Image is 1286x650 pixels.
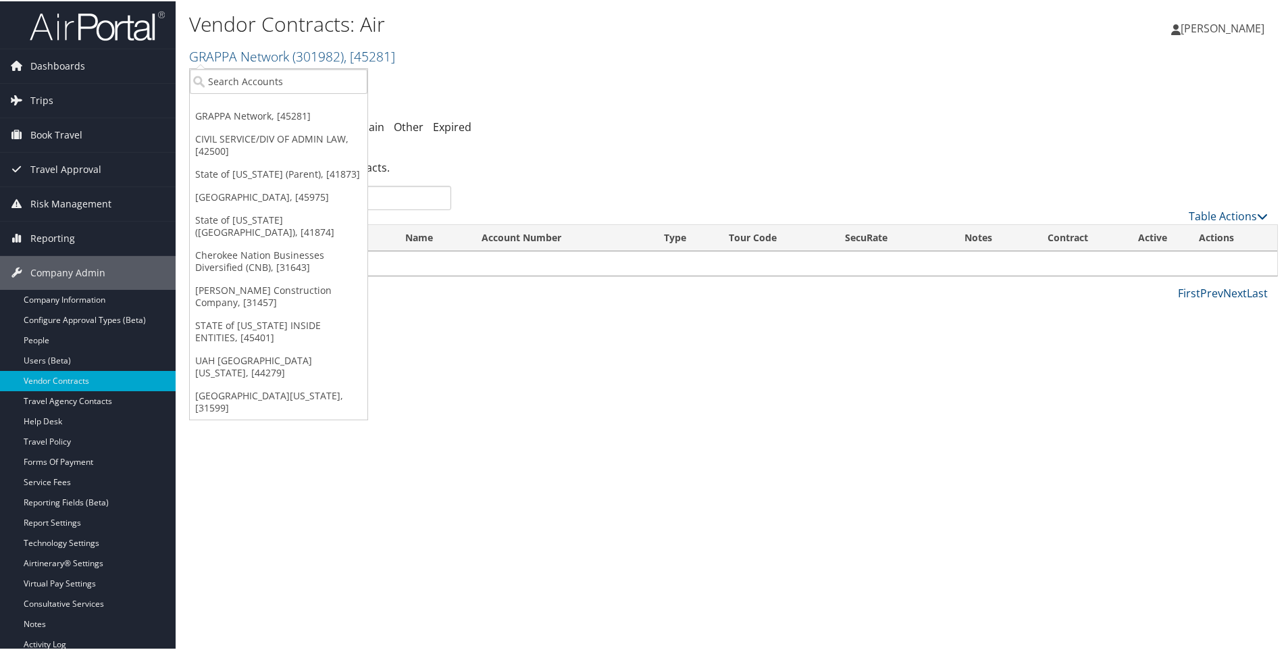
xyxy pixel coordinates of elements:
[344,46,395,64] span: , [ 45281 ]
[1187,224,1277,250] th: Actions
[190,103,367,126] a: GRAPPA Network, [45281]
[190,184,367,207] a: [GEOGRAPHIC_DATA], [45975]
[1119,224,1186,250] th: Active: activate to sort column ascending
[189,9,915,37] h1: Vendor Contracts: Air
[189,46,395,64] a: GRAPPA Network
[1178,284,1200,299] a: First
[1017,224,1119,250] th: Contract: activate to sort column ascending
[30,151,101,185] span: Travel Approval
[652,224,716,250] th: Type: activate to sort column ascending
[30,48,85,82] span: Dashboards
[1247,284,1268,299] a: Last
[1189,207,1268,222] a: Table Actions
[190,383,367,418] a: [GEOGRAPHIC_DATA][US_STATE], [31599]
[393,224,469,250] th: Name: activate to sort column ascending
[190,348,367,383] a: UAH [GEOGRAPHIC_DATA][US_STATE], [44279]
[1181,20,1264,34] span: [PERSON_NAME]
[190,126,367,161] a: CIVIL SERVICE/DIV OF ADMIN LAW, [42500]
[940,224,1017,250] th: Notes: activate to sort column ascending
[394,118,423,133] a: Other
[30,9,165,41] img: airportal-logo.png
[190,313,367,348] a: STATE of [US_STATE] INSIDE ENTITIES, [45401]
[30,117,82,151] span: Book Travel
[1223,284,1247,299] a: Next
[1171,7,1278,47] a: [PERSON_NAME]
[30,82,53,116] span: Trips
[190,68,367,93] input: Search Accounts
[30,186,111,220] span: Risk Management
[292,46,344,64] span: ( 301982 )
[433,118,471,133] a: Expired
[190,161,367,184] a: State of [US_STATE] (Parent), [41873]
[190,250,1277,274] td: No data available in table
[190,207,367,243] a: State of [US_STATE] ([GEOGRAPHIC_DATA]), [41874]
[717,224,833,250] th: Tour Code: activate to sort column ascending
[30,255,105,289] span: Company Admin
[190,278,367,313] a: [PERSON_NAME] Construction Company, [31457]
[833,224,940,250] th: SecuRate: activate to sort column ascending
[190,243,367,278] a: Cherokee Nation Businesses Diversified (CNB), [31643]
[189,148,1278,184] div: There are contracts.
[30,220,75,254] span: Reporting
[469,224,652,250] th: Account Number: activate to sort column ascending
[1200,284,1223,299] a: Prev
